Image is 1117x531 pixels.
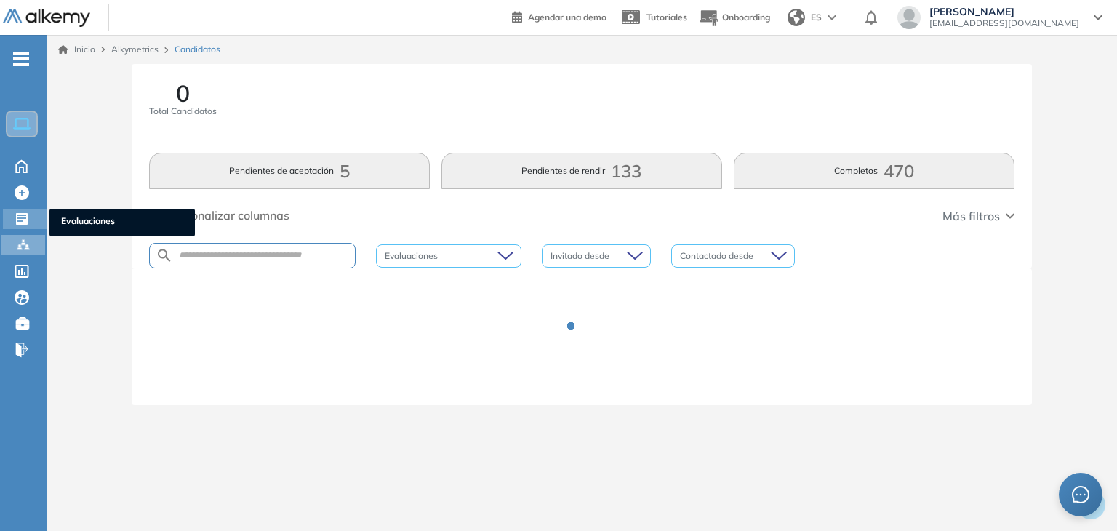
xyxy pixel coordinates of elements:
span: Personalizar columnas [167,207,289,224]
img: world [788,9,805,26]
span: Total Candidatos [149,105,217,118]
button: Completos470 [734,153,1014,189]
span: Más filtros [942,207,1000,225]
img: arrow [828,15,836,20]
span: Evaluaciones [61,215,183,231]
span: Alkymetrics [111,44,159,55]
button: Pendientes de rendir133 [441,153,722,189]
a: Inicio [58,43,95,56]
button: Onboarding [699,2,770,33]
span: ES [811,11,822,24]
img: SEARCH_ALT [156,247,173,265]
span: Candidatos [175,43,220,56]
button: Más filtros [942,207,1014,225]
button: Personalizar columnas [149,207,289,224]
span: [PERSON_NAME] [929,6,1079,17]
span: message [1072,486,1089,503]
span: 0 [176,81,190,105]
span: Onboarding [722,12,770,23]
span: Agendar una demo [528,12,606,23]
img: Logo [3,9,90,28]
span: Tutoriales [646,12,687,23]
span: [EMAIL_ADDRESS][DOMAIN_NAME] [929,17,1079,29]
a: Agendar una demo [512,7,606,25]
button: Pendientes de aceptación5 [149,153,430,189]
i: - [13,57,29,60]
